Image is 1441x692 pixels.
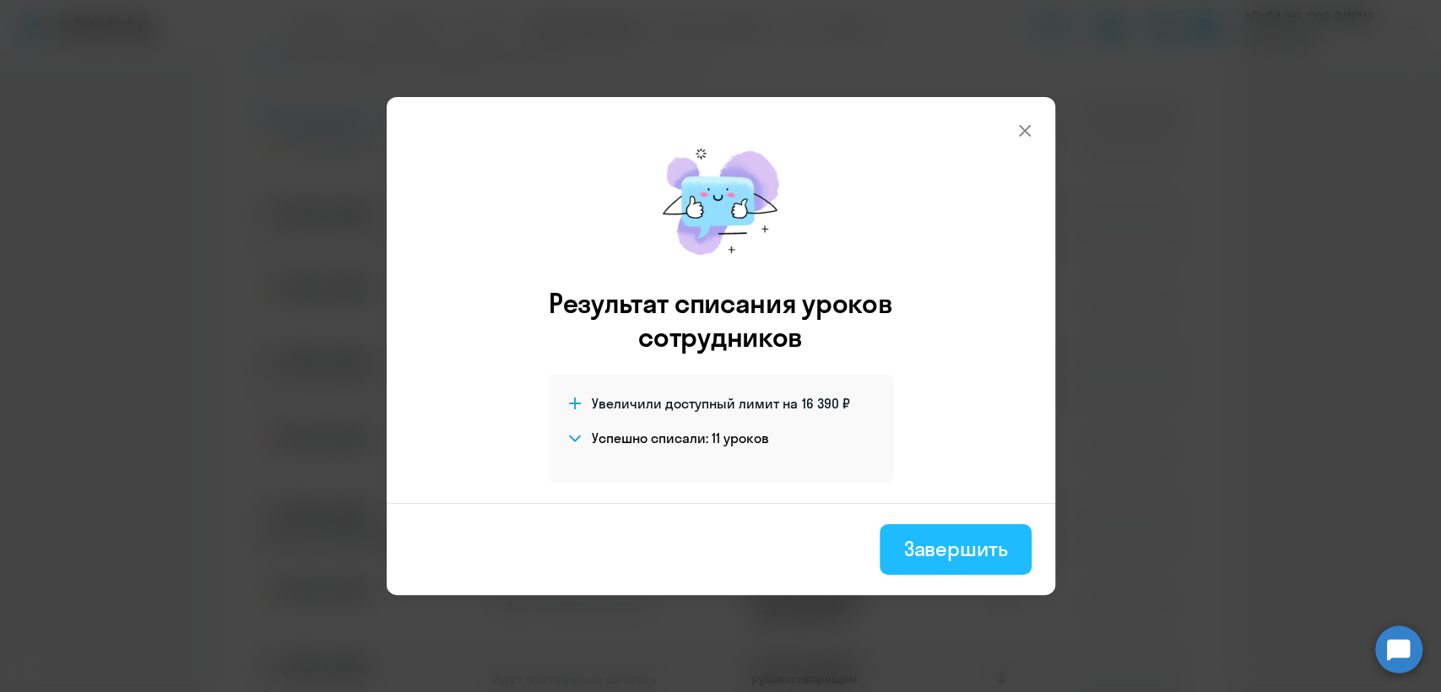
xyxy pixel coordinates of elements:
[880,524,1031,575] button: Завершить
[526,286,916,354] h3: Результат списания уроков сотрудников
[903,535,1007,562] div: Завершить
[645,131,797,273] img: mirage-message.png
[802,394,850,413] span: 16 390 ₽
[592,429,769,447] h4: Успешно списали: 11 уроков
[592,394,798,413] span: Увеличили доступный лимит на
